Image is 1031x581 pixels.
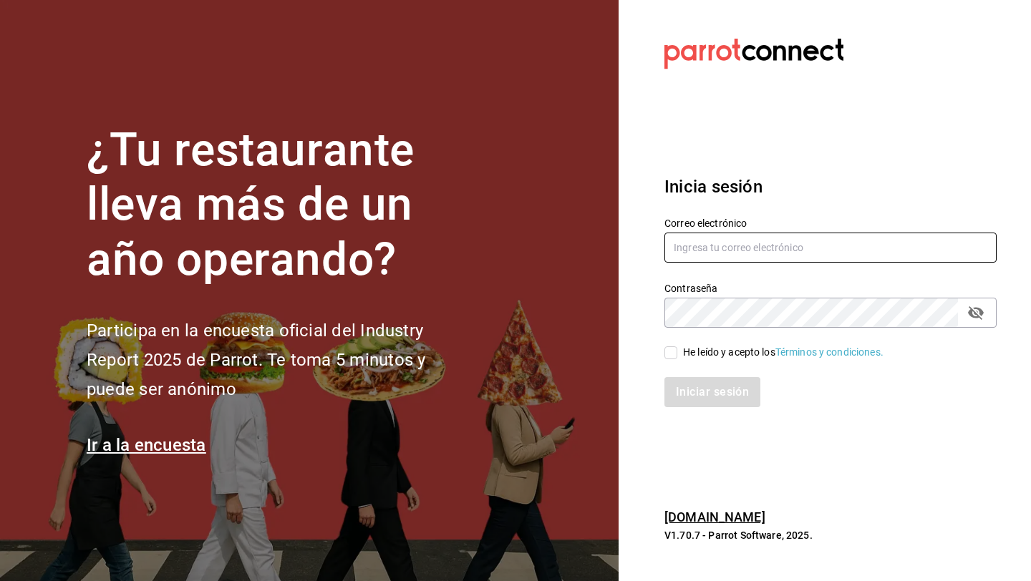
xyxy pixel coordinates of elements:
[87,123,473,288] h1: ¿Tu restaurante lleva más de un año operando?
[964,301,988,325] button: passwordField
[664,233,997,263] input: Ingresa tu correo electrónico
[664,283,997,293] label: Contraseña
[664,218,997,228] label: Correo electrónico
[664,528,997,542] p: V1.70.7 - Parrot Software, 2025.
[664,174,997,200] h3: Inicia sesión
[775,346,884,358] a: Términos y condiciones.
[683,345,884,360] div: He leído y acepto los
[87,435,206,455] a: Ir a la encuesta
[664,509,765,524] a: [DOMAIN_NAME]
[87,316,473,404] h2: Participa en la encuesta oficial del Industry Report 2025 de Parrot. Te toma 5 minutos y puede se...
